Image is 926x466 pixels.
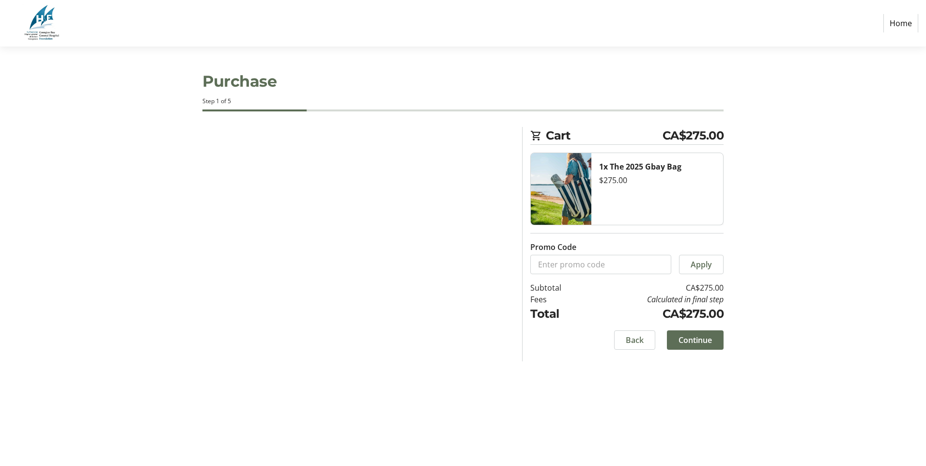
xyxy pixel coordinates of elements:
[202,97,724,106] div: Step 1 of 5
[530,241,576,253] label: Promo Code
[586,282,724,294] td: CA$275.00
[883,14,918,32] a: Home
[679,334,712,346] span: Continue
[530,305,586,323] td: Total
[530,294,586,305] td: Fees
[599,174,715,186] div: $275.00
[679,255,724,274] button: Apply
[586,305,724,323] td: CA$275.00
[614,330,655,350] button: Back
[531,153,591,225] img: The 2025 Gbay Bag
[530,255,671,274] input: Enter promo code
[546,127,663,144] span: Cart
[586,294,724,305] td: Calculated in final step
[663,127,724,144] span: CA$275.00
[691,259,712,270] span: Apply
[667,330,724,350] button: Continue
[8,4,77,43] img: Georgian Bay General Hospital Foundation's Logo
[530,282,586,294] td: Subtotal
[202,70,724,93] h1: Purchase
[626,334,644,346] span: Back
[599,161,681,172] strong: 1x The 2025 Gbay Bag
